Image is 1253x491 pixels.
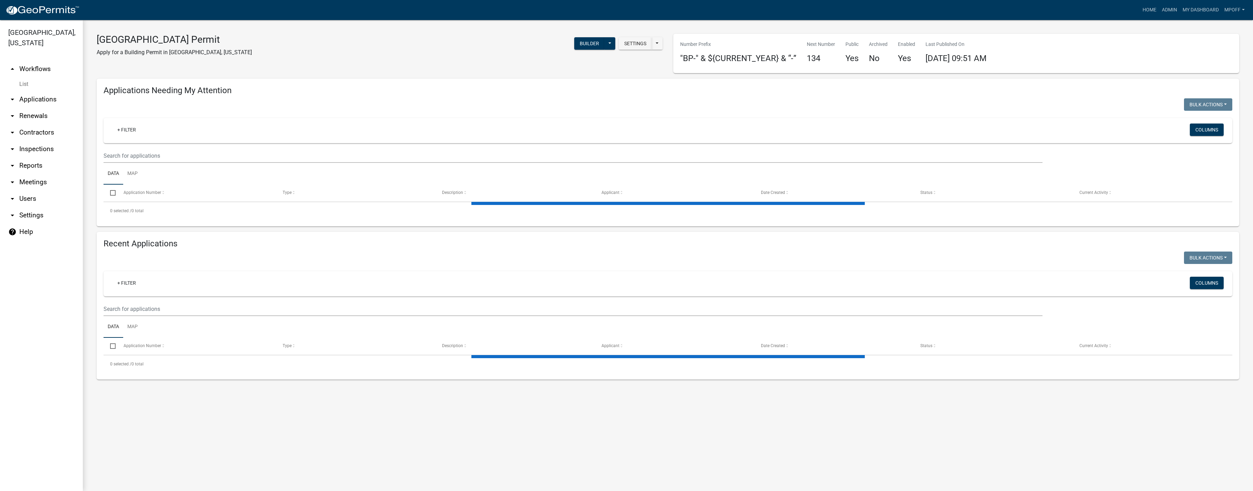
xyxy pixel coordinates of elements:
[276,185,435,201] datatable-header-cell: Type
[8,145,17,153] i: arrow_drop_down
[1190,124,1224,136] button: Columns
[8,195,17,203] i: arrow_drop_down
[8,211,17,219] i: arrow_drop_down
[761,343,785,348] span: Date Created
[104,163,123,185] a: Data
[601,190,619,195] span: Applicant
[283,190,292,195] span: Type
[1079,190,1108,195] span: Current Activity
[97,48,252,57] p: Apply for a Building Permit in [GEOGRAPHIC_DATA], [US_STATE]
[112,277,141,289] a: + Filter
[8,161,17,170] i: arrow_drop_down
[104,202,1232,219] div: 0 total
[913,338,1073,354] datatable-header-cell: Status
[104,185,117,201] datatable-header-cell: Select
[104,149,1042,163] input: Search for applications
[595,185,754,201] datatable-header-cell: Applicant
[574,37,605,50] button: Builder
[104,355,1232,373] div: 0 total
[442,190,463,195] span: Description
[1222,3,1247,17] a: mpoff
[123,163,142,185] a: Map
[104,239,1232,249] h4: Recent Applications
[1184,98,1232,111] button: Bulk Actions
[920,343,932,348] span: Status
[442,343,463,348] span: Description
[807,41,835,48] p: Next Number
[283,343,292,348] span: Type
[117,185,276,201] datatable-header-cell: Application Number
[276,338,435,354] datatable-header-cell: Type
[926,41,987,48] p: Last Published On
[97,34,252,46] h3: [GEOGRAPHIC_DATA] Permit
[123,316,142,338] a: Map
[104,316,123,338] a: Data
[1073,338,1232,354] datatable-header-cell: Current Activity
[680,53,796,63] h4: "BP-" & ${CURRENT_YEAR} & “-”
[898,53,915,63] h4: Yes
[807,53,835,63] h4: 134
[117,338,276,354] datatable-header-cell: Application Number
[1190,277,1224,289] button: Columns
[913,185,1073,201] datatable-header-cell: Status
[845,53,859,63] h4: Yes
[1184,252,1232,264] button: Bulk Actions
[8,128,17,137] i: arrow_drop_down
[112,124,141,136] a: + Filter
[8,95,17,104] i: arrow_drop_down
[754,185,914,201] datatable-header-cell: Date Created
[110,362,131,366] span: 0 selected /
[619,37,652,50] button: Settings
[1180,3,1222,17] a: My Dashboard
[435,338,595,354] datatable-header-cell: Description
[754,338,914,354] datatable-header-cell: Date Created
[869,41,888,48] p: Archived
[920,190,932,195] span: Status
[8,65,17,73] i: arrow_drop_up
[124,343,161,348] span: Application Number
[1079,343,1108,348] span: Current Activity
[8,178,17,186] i: arrow_drop_down
[124,190,161,195] span: Application Number
[680,41,796,48] p: Number Prefix
[8,112,17,120] i: arrow_drop_down
[104,302,1042,316] input: Search for applications
[761,190,785,195] span: Date Created
[845,41,859,48] p: Public
[601,343,619,348] span: Applicant
[1073,185,1232,201] datatable-header-cell: Current Activity
[595,338,754,354] datatable-header-cell: Applicant
[1140,3,1159,17] a: Home
[898,41,915,48] p: Enabled
[104,86,1232,96] h4: Applications Needing My Attention
[1159,3,1180,17] a: Admin
[869,53,888,63] h4: No
[435,185,595,201] datatable-header-cell: Description
[110,208,131,213] span: 0 selected /
[926,53,987,63] span: [DATE] 09:51 AM
[8,228,17,236] i: help
[104,338,117,354] datatable-header-cell: Select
